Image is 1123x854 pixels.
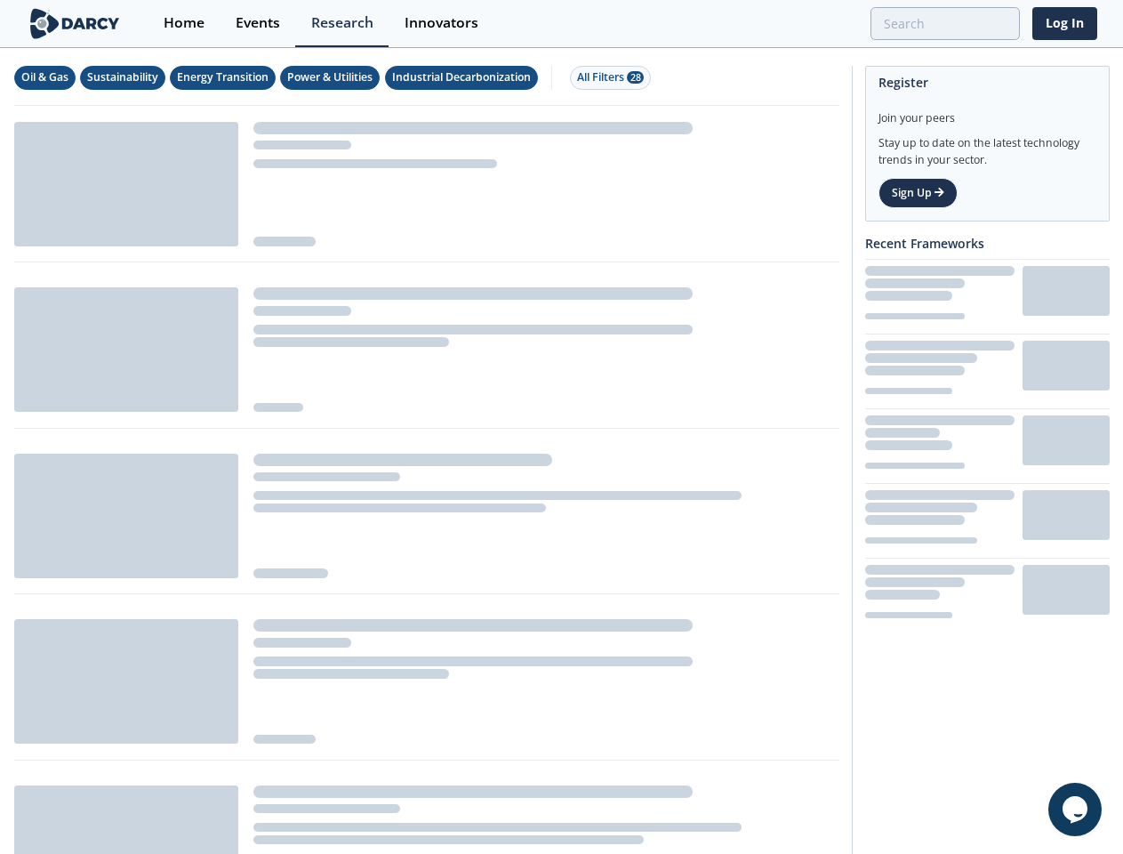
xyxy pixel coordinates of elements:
[280,66,380,90] button: Power & Utilities
[287,69,373,85] div: Power & Utilities
[1032,7,1097,40] a: Log In
[80,66,165,90] button: Sustainability
[878,98,1096,126] div: Join your peers
[236,16,280,30] div: Events
[177,69,269,85] div: Energy Transition
[878,178,958,208] a: Sign Up
[87,69,158,85] div: Sustainability
[21,69,68,85] div: Oil & Gas
[405,16,478,30] div: Innovators
[570,66,651,90] button: All Filters 28
[164,16,205,30] div: Home
[27,8,124,39] img: logo-wide.svg
[865,228,1110,259] div: Recent Frameworks
[577,69,644,85] div: All Filters
[170,66,276,90] button: Energy Transition
[392,69,531,85] div: Industrial Decarbonization
[1048,783,1105,836] iframe: chat widget
[870,7,1020,40] input: Advanced Search
[878,67,1096,98] div: Register
[627,71,644,84] span: 28
[14,66,76,90] button: Oil & Gas
[385,66,538,90] button: Industrial Decarbonization
[311,16,373,30] div: Research
[878,126,1096,168] div: Stay up to date on the latest technology trends in your sector.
